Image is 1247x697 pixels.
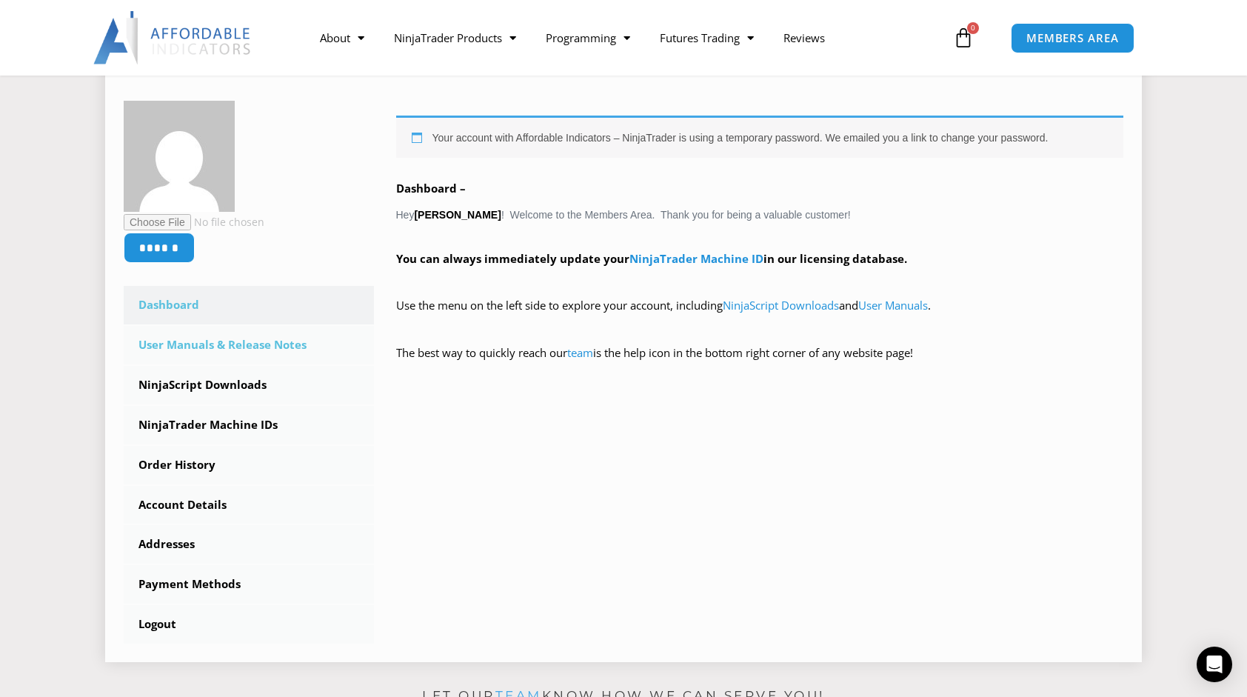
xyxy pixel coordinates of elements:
a: About [305,21,379,55]
strong: You can always immediately update your in our licensing database. [396,251,907,266]
a: Account Details [124,486,374,524]
a: team [567,345,593,360]
a: Payment Methods [124,565,374,604]
a: NinjaScript Downloads [723,298,839,313]
span: MEMBERS AREA [1026,33,1119,44]
div: Open Intercom Messenger [1197,647,1232,682]
a: Addresses [124,525,374,564]
p: The best way to quickly reach our is the help icon in the bottom right corner of any website page! [396,343,1124,384]
p: Use the menu on the left side to explore your account, including and . [396,296,1124,337]
img: LogoAI | Affordable Indicators – NinjaTrader [93,11,253,64]
nav: Account pages [124,286,374,644]
a: Futures Trading [645,21,769,55]
a: 0 [931,16,996,59]
a: Dashboard [124,286,374,324]
a: NinjaTrader Machine IDs [124,406,374,444]
a: NinjaTrader Machine ID [629,251,763,266]
div: Your account with Affordable Indicators – NinjaTrader is using a temporary password. We emailed y... [396,116,1124,158]
a: User Manuals [858,298,928,313]
a: Programming [531,21,645,55]
a: Logout [124,605,374,644]
strong: [PERSON_NAME] [414,209,501,221]
a: Order History [124,446,374,484]
b: Dashboard – [396,181,466,196]
a: NinjaScript Downloads [124,366,374,404]
a: User Manuals & Release Notes [124,326,374,364]
nav: Menu [305,21,949,55]
a: NinjaTrader Products [379,21,531,55]
img: 4e0b0e5911f8ab99e2d8a01c22892a9a3da9510ed9473d84f3cf09b900fc204f [124,101,235,212]
div: Hey ! Welcome to the Members Area. Thank you for being a valuable customer! [396,116,1124,384]
span: 0 [967,22,979,34]
a: MEMBERS AREA [1011,23,1134,53]
a: Reviews [769,21,840,55]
